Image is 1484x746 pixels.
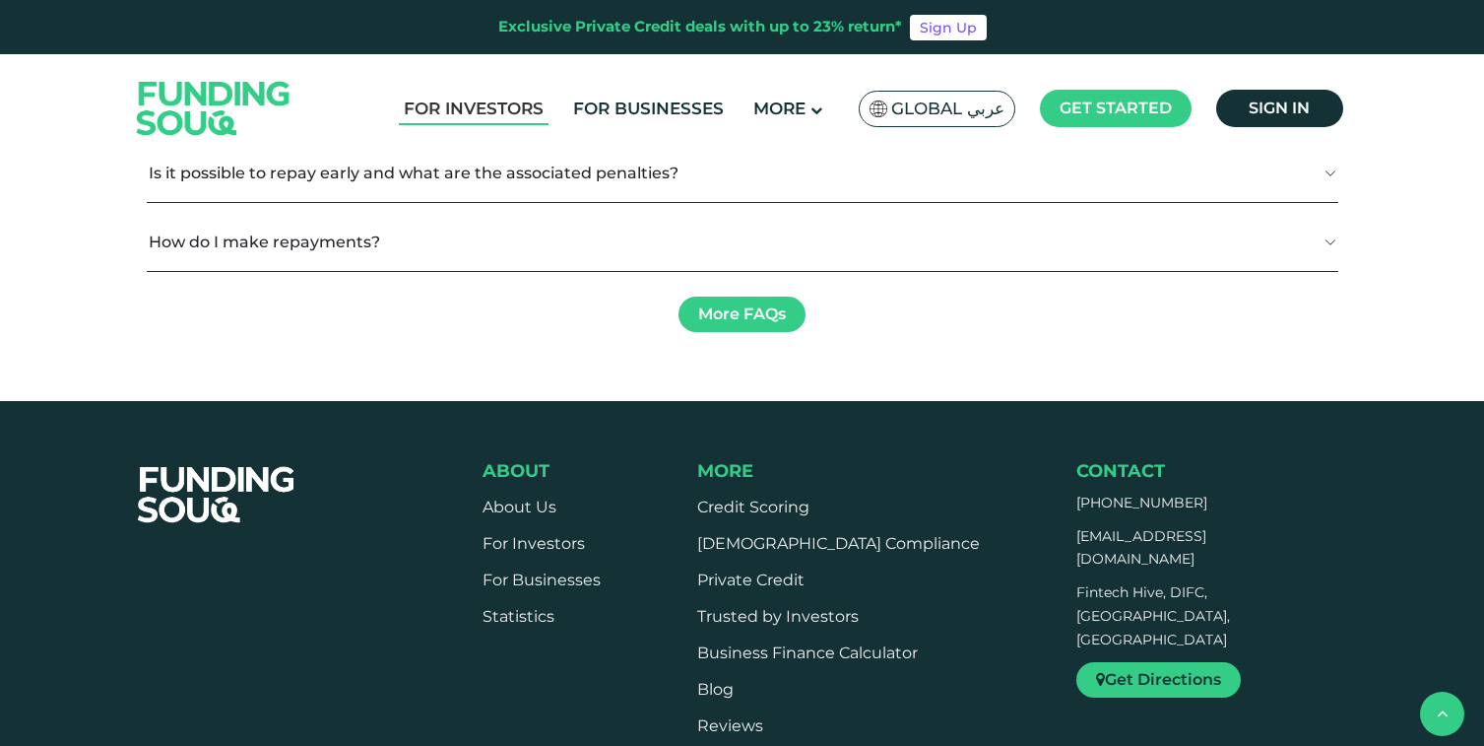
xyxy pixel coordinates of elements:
div: About [483,460,601,482]
span: Get started [1060,99,1172,117]
a: Credit Scoring [697,498,809,516]
button: back [1420,692,1464,736]
a: About Us [483,498,556,516]
a: Sign Up [910,15,987,40]
a: [PHONE_NUMBER] [1076,494,1207,511]
a: For Investors [483,534,585,553]
img: Logo [117,58,310,158]
a: More FAQs [678,297,806,332]
a: Get Directions [1076,662,1241,698]
p: Fintech Hive, DIFC, [GEOGRAPHIC_DATA], [GEOGRAPHIC_DATA] [1076,581,1311,651]
img: FooterLogo [118,442,315,547]
span: Sign in [1249,99,1310,117]
a: Sign in [1216,90,1343,127]
a: [EMAIL_ADDRESS][DOMAIN_NAME] [1076,527,1206,569]
span: More [697,460,753,482]
span: Contact [1076,460,1165,482]
img: SA Flag [870,101,887,117]
span: More [753,99,806,118]
div: Exclusive Private Credit deals with up to 23% return* [498,16,902,38]
button: How do I make repayments? [147,213,1338,271]
span: Global عربي [891,98,1004,120]
a: Statistics [483,607,554,626]
a: For Businesses [483,571,601,589]
a: Trusted by Investors [697,607,859,626]
a: Business Finance Calculator [697,644,918,662]
button: Is it possible to repay early and what are the associated penalties? [147,144,1338,202]
a: [DEMOGRAPHIC_DATA] Compliance [697,534,980,553]
a: Blog [697,680,734,699]
a: For Investors [399,93,548,125]
a: Reviews [697,716,763,735]
a: For Businesses [568,93,729,125]
a: Private Credit [697,571,805,589]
